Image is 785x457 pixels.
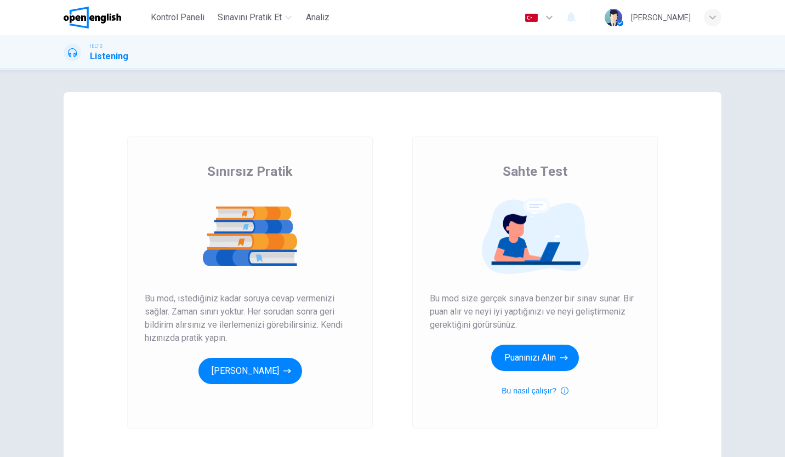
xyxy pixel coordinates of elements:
span: Analiz [306,11,329,24]
h1: Listening [90,50,128,63]
button: Kontrol Paneli [146,8,209,27]
img: OpenEnglish logo [64,7,121,28]
span: Bu mod size gerçek sınava benzer bir sınav sunar. Bir puan alır ve neyi iyi yaptığınızı ve neyi g... [430,292,640,332]
span: Sınırsız Pratik [207,163,293,180]
button: Puanınızı Alın [491,345,579,371]
span: Bu mod, istediğiniz kadar soruya cevap vermenizi sağlar. Zaman sınırı yoktur. Her sorudan sonra g... [145,292,355,345]
a: OpenEnglish logo [64,7,146,28]
span: IELTS [90,42,103,50]
div: [PERSON_NAME] [631,11,691,24]
button: [PERSON_NAME] [198,358,302,384]
span: Sınavını Pratik Et [218,11,282,24]
button: Bu nasıl çalışır? [502,384,568,397]
span: Sahte Test [503,163,567,180]
button: Sınavını Pratik Et [213,8,296,27]
img: tr [525,14,538,22]
span: Kontrol Paneli [151,11,204,24]
img: Profile picture [605,9,622,26]
button: Analiz [300,8,335,27]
